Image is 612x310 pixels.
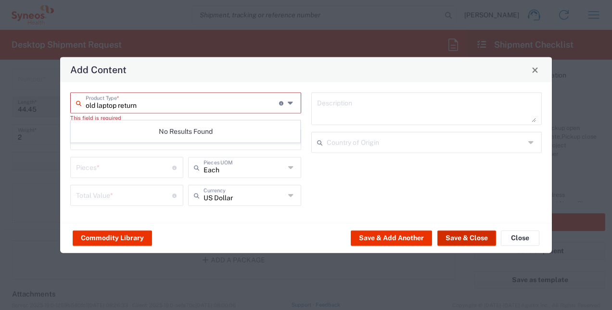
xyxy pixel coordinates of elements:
[351,230,432,245] button: Save & Add Another
[70,63,127,77] h4: Add Content
[73,230,152,245] button: Commodity Library
[71,120,301,142] div: No Results Found
[70,114,301,122] div: This field is required
[528,63,542,77] button: Close
[437,230,496,245] button: Save & Close
[501,230,539,245] button: Close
